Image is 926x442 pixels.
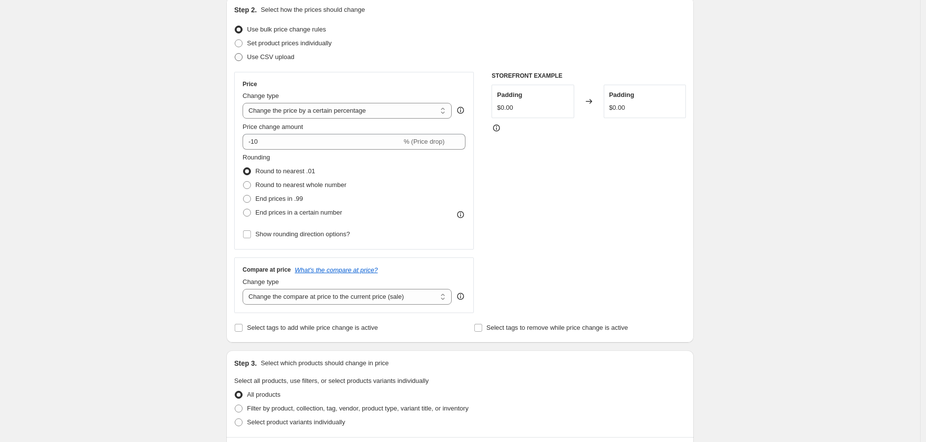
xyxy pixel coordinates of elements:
[255,230,350,238] span: Show rounding direction options?
[243,92,279,99] span: Change type
[492,72,686,80] h6: STOREFRONT EXAMPLE
[243,154,270,161] span: Rounding
[247,418,345,426] span: Select product variants individually
[609,91,634,98] span: Padding
[487,324,628,331] span: Select tags to remove while price change is active
[255,167,315,175] span: Round to nearest .01
[243,266,291,274] h3: Compare at price
[609,103,625,113] div: $0.00
[243,134,401,150] input: -15
[247,53,294,61] span: Use CSV upload
[243,80,257,88] h3: Price
[243,278,279,285] span: Change type
[255,181,346,189] span: Round to nearest whole number
[247,405,468,412] span: Filter by product, collection, tag, vendor, product type, variant title, or inventory
[247,324,378,331] span: Select tags to add while price change is active
[456,105,465,115] div: help
[497,103,513,113] div: $0.00
[234,358,257,368] h2: Step 3.
[255,209,342,216] span: End prices in a certain number
[261,358,389,368] p: Select which products should change in price
[255,195,303,202] span: End prices in .99
[247,391,280,398] span: All products
[403,138,444,145] span: % (Price drop)
[497,91,522,98] span: Padding
[261,5,365,15] p: Select how the prices should change
[234,5,257,15] h2: Step 2.
[456,291,465,301] div: help
[247,39,332,47] span: Set product prices individually
[247,26,326,33] span: Use bulk price change rules
[243,123,303,130] span: Price change amount
[295,266,378,274] button: What's the compare at price?
[234,377,429,384] span: Select all products, use filters, or select products variants individually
